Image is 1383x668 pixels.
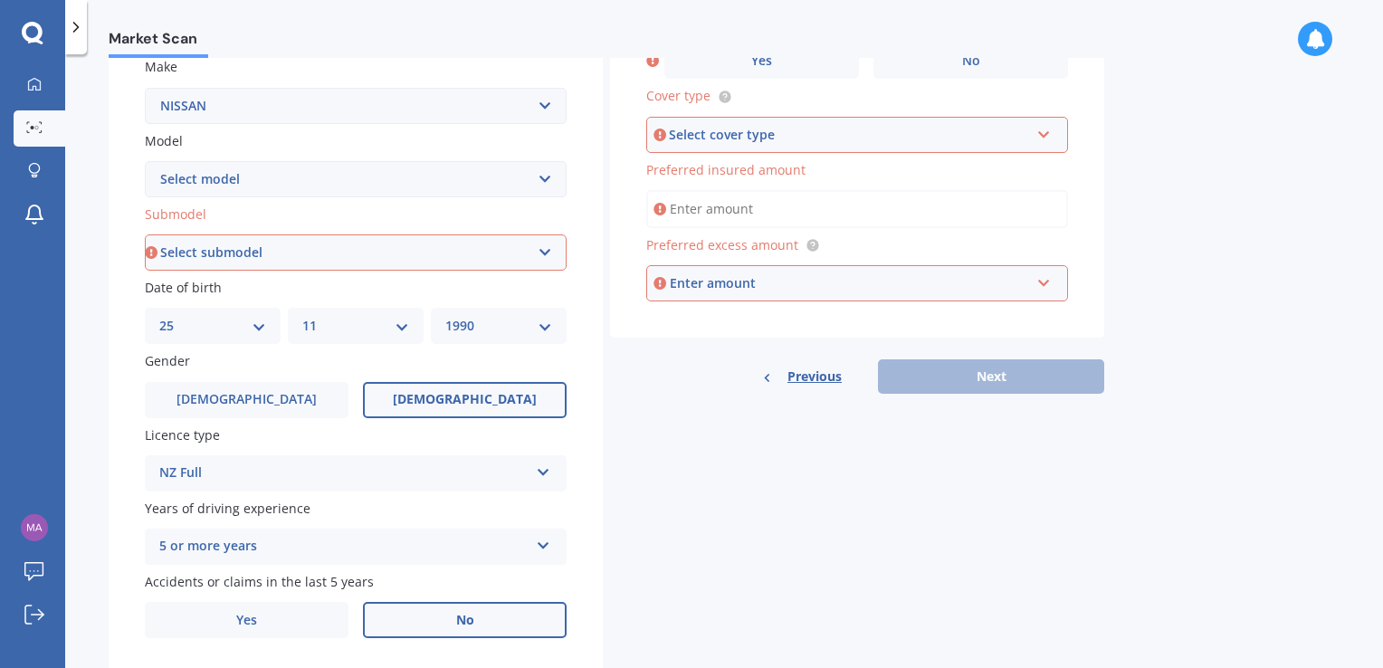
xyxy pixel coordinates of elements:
[145,205,206,223] span: Submodel
[787,363,842,390] span: Previous
[21,514,48,541] img: d66bc2798fb2b2a382eb090c0b359239
[159,536,529,558] div: 5 or more years
[109,30,208,54] span: Market Scan
[145,132,183,149] span: Model
[145,353,190,370] span: Gender
[145,59,177,76] span: Make
[176,392,317,407] span: [DEMOGRAPHIC_DATA]
[393,392,537,407] span: [DEMOGRAPHIC_DATA]
[456,613,474,628] span: No
[159,463,529,484] div: NZ Full
[670,273,1030,293] div: Enter amount
[751,53,772,69] span: Yes
[236,613,257,628] span: Yes
[145,279,222,296] span: Date of birth
[145,500,310,517] span: Years of driving experience
[669,125,1029,145] div: Select cover type
[646,190,1068,228] input: Enter amount
[646,88,711,105] span: Cover type
[145,573,374,590] span: Accidents or claims in the last 5 years
[646,161,806,178] span: Preferred insured amount
[145,426,220,444] span: Licence type
[962,53,980,69] span: No
[646,236,798,253] span: Preferred excess amount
